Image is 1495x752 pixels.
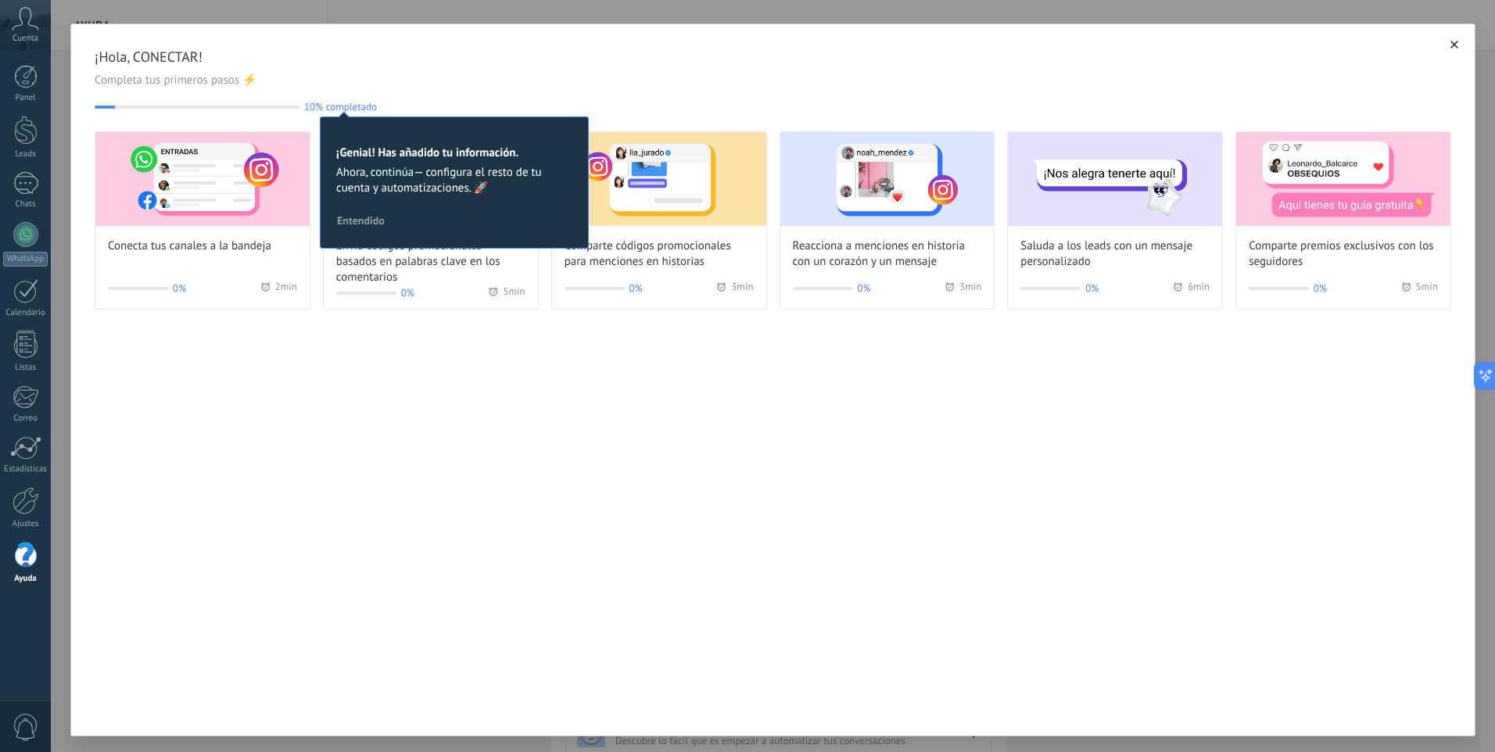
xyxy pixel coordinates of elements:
[95,132,310,226] img: Connect your channels to the inbox
[3,574,48,584] div: Ayuda
[95,73,1451,88] span: Completa tus primeros pasos ⚡
[275,281,297,296] span: 2 min
[1008,132,1222,226] img: Greet leads with a custom message (Wizard onboarding modal)
[173,281,186,296] span: 0%
[857,281,870,296] span: 0%
[959,281,981,296] span: 3 min
[731,281,753,296] span: 3 min
[336,165,572,196] span: Ahora, continúa— configura el resto de tu cuenta y automatizaciones. 🚀
[401,285,414,301] span: 0%
[1236,132,1450,226] img: Share exclusive rewards with followers
[13,34,38,44] span: Cuenta
[3,464,48,474] div: Estadísticas
[1188,281,1210,296] span: 6 min
[3,519,48,529] div: Ajustes
[337,215,385,226] span: Entendido
[3,149,48,159] div: Leads
[793,238,982,270] span: Reacciona a menciones en historia con un corazón y un mensaje
[3,363,48,373] div: Listas
[3,252,48,267] div: WhatsApp
[108,238,271,254] span: Conecta tus canales a la bandeja
[1085,281,1099,296] span: 0%
[336,238,525,285] span: Envía códigos promocionales basados en palabras clave en los comentarios
[336,145,572,160] h2: ¡Genial! Has añadido tu información.
[1249,238,1438,270] span: Comparte premios exclusivos con los seguidores
[3,308,48,318] div: Calendario
[95,48,1451,66] span: ¡Hola, CONECTAR!
[3,93,48,103] div: Panel
[304,101,377,113] span: 10% completado
[565,238,754,270] span: Comparte códigos promocionales para menciones en historias
[1416,281,1438,296] span: 5 min
[780,132,995,226] img: React to story mentions with a heart and personalized message
[1020,238,1210,270] span: Saluda a los leads con un mensaje personalizado
[552,132,766,226] img: Share promo codes for story mentions
[1314,281,1327,296] span: 0%
[629,281,643,296] span: 0%
[3,414,48,424] div: Correo
[503,285,525,301] span: 5 min
[3,199,48,209] div: Chats
[330,209,392,232] button: Entendido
